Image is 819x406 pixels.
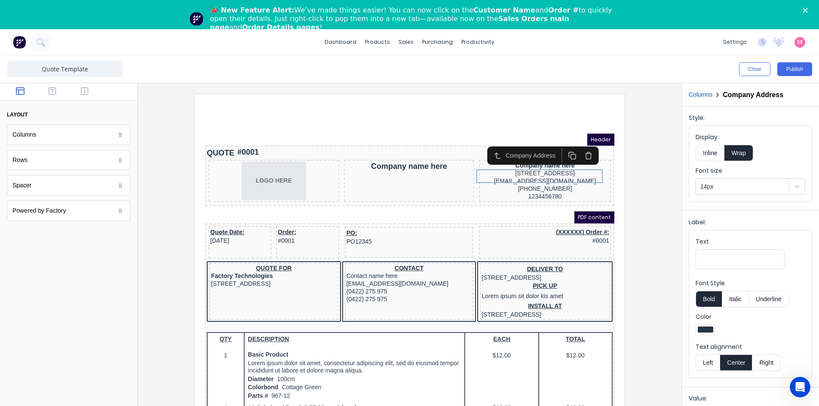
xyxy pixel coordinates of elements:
[7,60,123,77] input: Enter template name here
[301,47,354,56] div: Company Address
[689,218,812,230] div: Label:
[73,123,132,140] div: Order:#0001
[7,125,130,145] div: Columns
[276,65,404,73] div: [STREET_ADDRESS]
[276,160,403,177] div: DELIVER TO[STREET_ADDRESS]
[689,113,812,125] div: Style:
[6,160,132,168] div: QUOTE FOR
[696,133,805,141] label: Display
[5,57,132,96] div: LOGO HERE
[7,111,28,119] div: layout
[696,237,785,249] div: Text
[696,249,785,269] input: Text
[141,160,267,168] div: CONTACT
[276,80,404,88] div: [PHONE_NUMBER]
[473,6,535,14] b: Customer Name
[2,157,408,220] div: QUOTE FORFactory Technologies[STREET_ADDRESS]CONTACTContact name here[EMAIL_ADDRESS][DOMAIN_NAME]...
[724,145,753,161] button: Wrap
[7,201,130,221] div: Powered by Factory
[6,168,132,175] div: Factory Technologies
[13,36,26,49] img: Factory
[276,177,403,197] div: PICK UPLorem ipsum sit dolor kis amet
[382,29,409,41] span: Header
[276,57,404,65] div: Company name here
[320,36,361,49] a: dashboard
[276,123,404,140] div: (XXXXXX) Order #:#0001
[141,57,268,67] div: Company name here
[722,291,749,307] button: Italic
[12,130,36,139] div: Columns
[5,123,64,140] div: Quote Date:[DATE]
[2,55,408,100] div: LOGO HERECompany name hereCompany name here[STREET_ADDRESS][EMAIL_ADDRESS][DOMAIN_NAME][PHONE_NUM...
[2,43,408,55] div: QUOTE#0001
[689,394,812,406] div: Value:
[359,44,375,58] button: Duplicate
[141,168,267,175] div: Contact name here
[790,377,810,397] iframe: Intercom live chat
[418,36,457,49] div: purchasing
[12,156,28,165] div: Rows
[720,354,752,371] button: Center
[276,197,403,214] div: INSTALL AT[STREET_ADDRESS]
[696,342,805,351] label: Text alignment
[369,107,409,119] span: PDF content
[276,73,404,80] div: [EMAIL_ADDRESS][DOMAIN_NAME]
[190,12,203,26] img: Profile image for Team
[749,291,789,307] button: Underline
[242,23,319,31] b: Order Details pages
[696,145,724,161] button: Inline
[141,124,267,141] div: PO:PO12345
[210,6,294,14] b: 📣 New Feature Alert:
[210,6,616,32] div: We’ve made things easier! You can now click on the and to quickly open their details. Just right-...
[375,44,392,58] button: Delete
[696,166,805,175] label: Font size
[803,8,811,13] div: Close
[12,181,31,190] div: Spacer
[12,206,66,215] div: Powered by Factory
[6,175,132,183] div: [STREET_ADDRESS]
[284,44,301,58] button: Select parent
[777,62,812,76] button: Publish
[7,175,130,195] div: Spacer
[394,36,418,49] div: sales
[719,36,751,49] div: settings
[457,36,499,49] div: productivity
[7,107,130,122] button: layout
[141,191,267,198] div: (0422) 275 975
[696,279,805,287] label: Font Style
[723,91,783,99] h2: Company Address
[7,150,130,170] div: Rows
[696,354,720,371] button: Left
[548,6,579,14] b: Order #
[797,38,803,46] span: SE
[276,88,404,96] div: 1234456780
[2,121,408,157] div: Quote Date:[DATE]Order:#0001PO:PO12345(XXXXXX) Order #:#0001
[739,62,770,76] button: Close
[141,183,267,191] div: (0422) 275 975
[689,90,712,99] button: Columns
[752,354,781,371] button: Right
[210,15,569,31] b: Sales Orders main page
[361,36,394,49] div: products
[696,291,722,307] button: Bold
[696,312,805,321] label: Color
[141,175,267,183] div: [EMAIL_ADDRESS][DOMAIN_NAME]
